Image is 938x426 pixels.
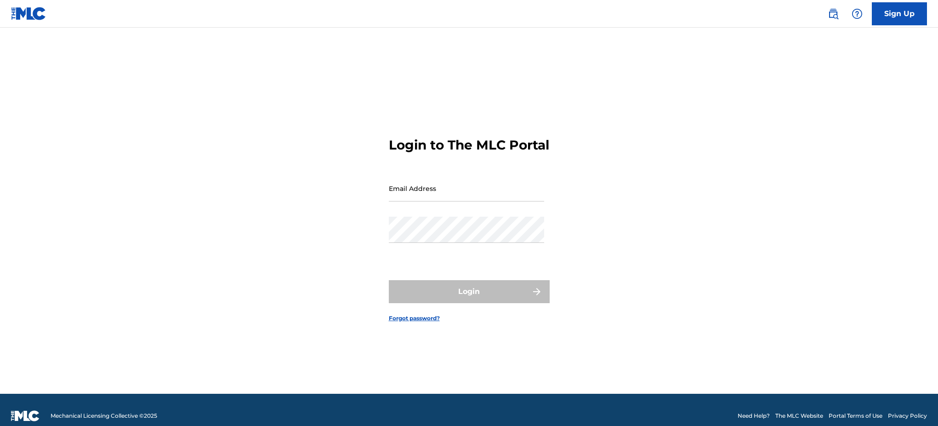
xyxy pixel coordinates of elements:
a: Need Help? [738,412,770,420]
img: logo [11,410,40,421]
span: Mechanical Licensing Collective © 2025 [51,412,157,420]
a: The MLC Website [775,412,823,420]
a: Forgot password? [389,314,440,322]
img: MLC Logo [11,7,46,20]
img: search [828,8,839,19]
img: help [852,8,863,19]
a: Sign Up [872,2,927,25]
a: Portal Terms of Use [829,412,882,420]
h3: Login to The MLC Portal [389,137,549,153]
div: Help [848,5,866,23]
a: Privacy Policy [888,412,927,420]
a: Public Search [824,5,842,23]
